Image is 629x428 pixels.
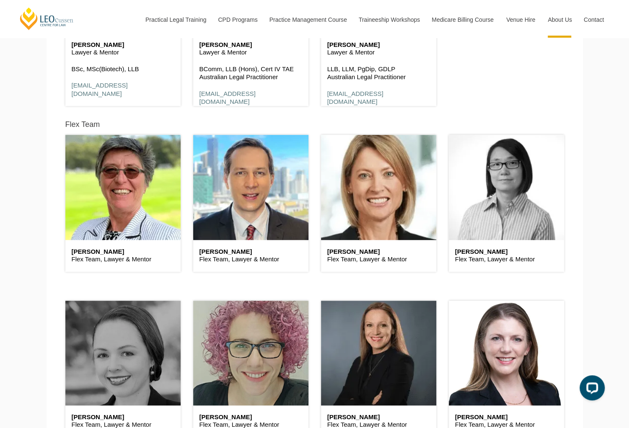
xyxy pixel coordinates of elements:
iframe: LiveChat chat widget [573,372,608,407]
h6: [PERSON_NAME] [327,41,430,49]
a: [EMAIL_ADDRESS][DOMAIN_NAME] [72,82,128,97]
p: Lawyer & Mentor [199,48,302,57]
h6: [PERSON_NAME] [72,248,174,255]
p: BSc, MSc(Biotech), LLB [72,65,174,73]
h6: [PERSON_NAME] [327,414,430,421]
a: Traineeship Workshops [352,2,425,38]
h6: [PERSON_NAME] [455,248,558,255]
h6: [PERSON_NAME] [455,414,558,421]
h6: [PERSON_NAME] [199,41,302,49]
p: BComm, LLB (Hons), Cert IV TAE Australian Legal Practitioner [199,65,302,81]
a: Venue Hire [500,2,541,38]
a: CPD Programs [212,2,263,38]
a: [PERSON_NAME] Centre for Law [19,7,75,31]
a: Medicare Billing Course [425,2,500,38]
p: Flex Team, Lawyer & Mentor [455,255,558,263]
p: Flex Team, Lawyer & Mentor [72,255,174,263]
h6: [PERSON_NAME] [72,414,174,421]
p: Flex Team, Lawyer & Mentor [199,255,302,263]
a: Practical Legal Training [139,2,212,38]
p: Flex Team, Lawyer & Mentor [327,255,430,263]
p: Lawyer & Mentor [72,48,174,57]
a: Contact [577,2,610,38]
h6: [PERSON_NAME] [199,248,302,255]
h6: [PERSON_NAME] [199,414,302,421]
a: [EMAIL_ADDRESS][DOMAIN_NAME] [327,90,383,106]
p: LLB, LLM, PgDip, GDLP Australian Legal Practitioner [327,65,430,81]
a: Practice Management Course [263,2,352,38]
a: About Us [541,2,577,38]
h5: Flex Team [65,121,100,129]
h6: [PERSON_NAME] [72,41,174,49]
a: [EMAIL_ADDRESS][DOMAIN_NAME] [199,90,256,106]
p: Lawyer & Mentor [327,48,430,57]
h6: [PERSON_NAME] [327,248,430,255]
